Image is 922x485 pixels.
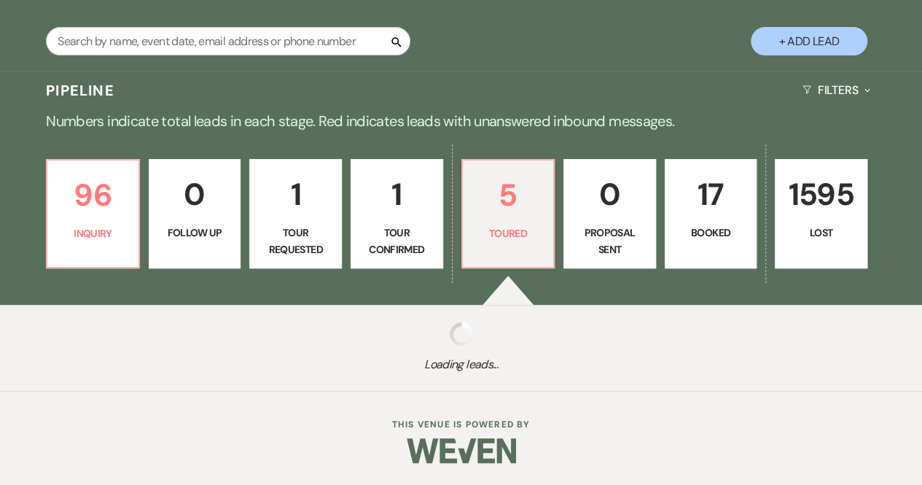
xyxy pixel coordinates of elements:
a: 5Toured [461,159,555,268]
span: Loading leads... [46,356,876,373]
p: 1 [259,170,332,219]
p: Toured [472,225,545,241]
p: 96 [56,171,130,220]
button: + Add Lead [751,27,867,55]
a: 1Tour Confirmed [351,159,443,268]
p: Tour Confirmed [360,225,434,257]
p: Tour Requested [259,225,332,257]
p: Follow Up [158,225,232,241]
img: loading spinner [450,322,473,346]
a: 96Inquiry [46,159,140,268]
p: Inquiry [56,225,130,241]
a: 0Follow Up [149,159,241,268]
input: Search by name, event date, email address or phone number [46,27,410,55]
a: 17Booked [665,159,757,268]
a: 0Proposal Sent [563,159,656,268]
p: 0 [158,170,232,219]
a: 1Tour Requested [249,159,342,268]
p: Lost [784,225,858,241]
img: Weven Logo [407,425,516,476]
p: Proposal Sent [573,225,646,257]
h3: Pipeline [46,80,114,101]
p: Booked [674,225,748,241]
p: 1595 [784,170,858,219]
p: 17 [674,170,748,219]
p: 5 [472,171,545,220]
p: 0 [573,170,646,219]
p: 1 [360,170,434,219]
button: Filters [797,71,876,109]
a: 1595Lost [775,159,867,268]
